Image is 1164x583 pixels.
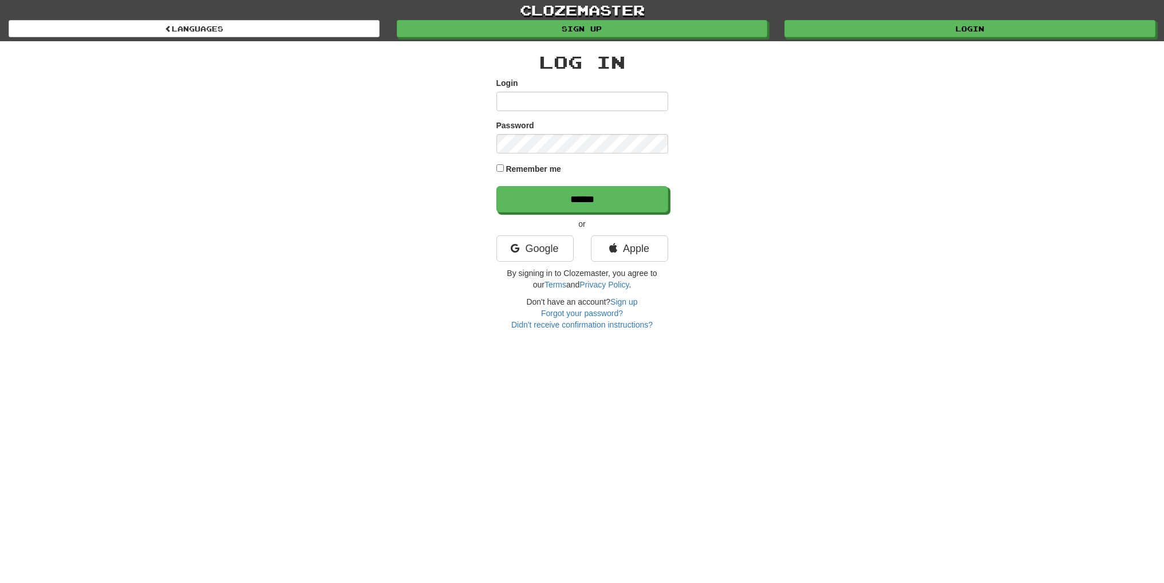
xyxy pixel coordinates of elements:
a: Sign up [610,297,637,306]
a: Languages [9,20,380,37]
h2: Log In [496,53,668,72]
a: Terms [544,280,566,289]
label: Login [496,77,518,89]
p: or [496,218,668,230]
label: Remember me [506,163,561,175]
a: Login [784,20,1155,37]
a: Sign up [397,20,768,37]
p: By signing in to Clozemaster, you agree to our and . [496,267,668,290]
label: Password [496,120,534,131]
div: Don't have an account? [496,296,668,330]
a: Forgot your password? [541,309,623,318]
a: Privacy Policy [579,280,629,289]
a: Google [496,235,574,262]
a: Apple [591,235,668,262]
a: Didn't receive confirmation instructions? [511,320,653,329]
